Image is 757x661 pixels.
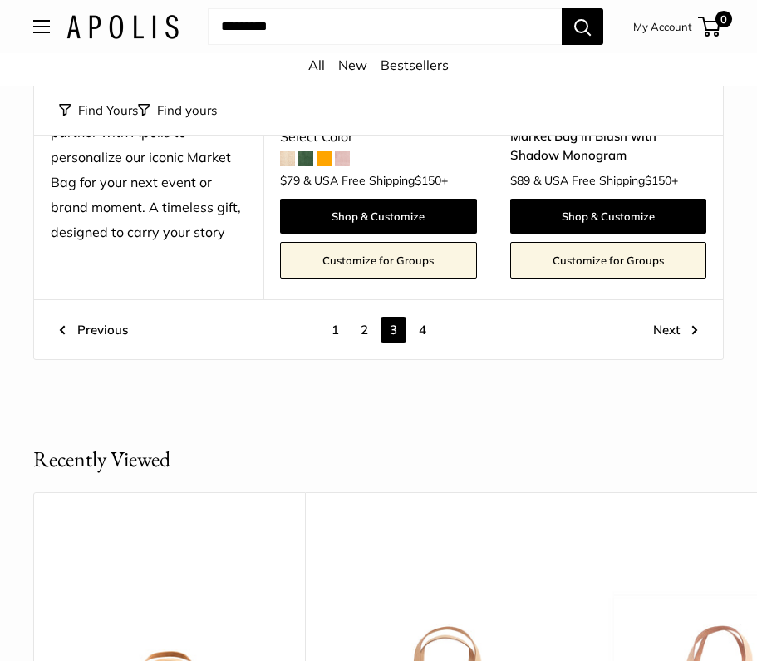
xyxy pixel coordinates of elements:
[562,8,603,45] button: Search
[33,20,50,33] button: Open menu
[59,99,138,122] button: Find Yours
[280,199,476,234] a: Shop & Customize
[510,199,706,234] a: Shop & Customize
[59,317,128,343] a: Previous
[322,317,348,343] a: 1
[351,317,377,343] a: 2
[208,8,562,45] input: Search...
[13,598,178,648] iframe: Sign Up via Text for Offers
[51,96,247,244] div: Co-create something lasting — partner with Apolis to personalize our iconic Market Bag for your n...
[381,57,449,73] a: Bestsellers
[700,17,720,37] a: 0
[653,317,698,343] a: Next
[338,57,367,73] a: New
[280,173,300,188] span: $79
[715,11,732,27] span: 0
[381,317,406,343] span: 3
[303,175,448,186] span: & USA Free Shipping +
[415,173,441,188] span: $150
[510,173,530,188] span: $89
[533,175,678,186] span: & USA Free Shipping +
[66,15,179,39] img: Apolis
[410,317,435,343] a: 4
[645,173,671,188] span: $150
[510,242,706,279] a: Customize for Groups
[138,99,217,122] button: Filter collection
[633,17,692,37] a: My Account
[308,57,325,73] a: All
[33,443,170,476] h2: Recently Viewed
[510,126,706,165] a: Market Bag in Blush with Shadow Monogram
[280,242,476,279] a: Customize for Groups
[280,125,476,150] div: Select Color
